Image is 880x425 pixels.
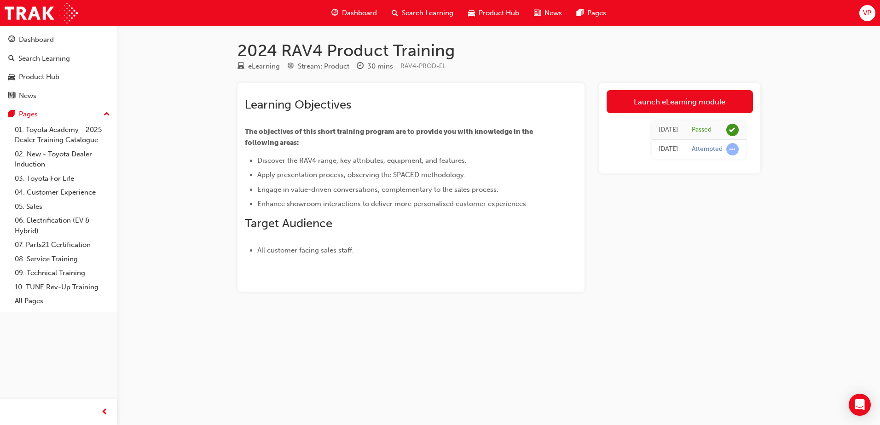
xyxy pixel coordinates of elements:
button: VP [859,5,875,21]
span: guage-icon [8,36,15,44]
span: car-icon [468,7,475,19]
div: Stream: Product [298,61,349,72]
span: Target Audience [245,216,332,230]
a: search-iconSearch Learning [384,4,461,23]
a: News [4,87,114,104]
span: The objectives of this short training program are to provide you with knowledge in the following ... [245,127,534,147]
span: Enhance showroom interactions to deliver more personalised customer experiences. [257,200,528,208]
button: Pages [4,106,114,123]
span: Engage in value-driven conversations, complementary to the sales process. [257,185,498,194]
div: Dashboard [19,34,54,45]
a: 08. Service Training [11,252,114,266]
span: Discover the RAV4 range, key attributes, equipment, and features. [257,156,467,165]
span: learningRecordVerb_ATTEMPT-icon [726,143,739,155]
div: Stream [287,61,349,72]
a: 07. Parts21 Certification [11,238,114,252]
a: 04. Customer Experience [11,185,114,200]
a: 09. Technical Training [11,266,114,280]
div: Product Hub [19,72,59,82]
span: Apply presentation process, observing the SPACED methodology. [257,171,466,179]
span: pages-icon [8,110,15,119]
span: Search Learning [402,8,453,18]
a: Dashboard [4,31,114,48]
span: search-icon [8,55,15,63]
div: eLearning [248,61,280,72]
span: learningResourceType_ELEARNING-icon [237,63,244,71]
span: clock-icon [357,63,364,71]
a: car-iconProduct Hub [461,4,527,23]
div: Open Intercom Messenger [849,394,871,416]
span: VP [863,8,871,18]
span: news-icon [8,92,15,100]
img: Trak [5,3,78,23]
span: Pages [587,8,606,18]
a: news-iconNews [527,4,569,23]
a: Product Hub [4,69,114,86]
h1: 2024 RAV4 Product Training [237,40,760,61]
div: Passed [692,126,712,134]
span: search-icon [392,7,398,19]
div: Pages [19,109,38,120]
a: pages-iconPages [569,4,614,23]
span: news-icon [534,7,541,19]
span: up-icon [104,109,110,121]
div: 30 mins [367,61,393,72]
span: Product Hub [479,8,519,18]
a: 02. New - Toyota Dealer Induction [11,147,114,172]
span: pages-icon [577,7,584,19]
div: Duration [357,61,393,72]
a: 10. TUNE Rev-Up Training [11,280,114,294]
span: News [544,8,562,18]
span: car-icon [8,73,15,81]
a: 01. Toyota Academy - 2025 Dealer Training Catalogue [11,123,114,147]
span: target-icon [287,63,294,71]
span: learningRecordVerb_PASS-icon [726,124,739,136]
a: guage-iconDashboard [324,4,384,23]
a: 05. Sales [11,200,114,214]
span: All customer facing sales staff. [257,246,354,254]
div: Search Learning [18,53,70,64]
span: Learning resource code [400,62,446,70]
a: 03. Toyota For Life [11,172,114,186]
div: News [19,91,36,101]
a: 06. Electrification (EV & Hybrid) [11,213,114,238]
button: DashboardSearch LearningProduct HubNews [4,29,114,106]
div: Attempted [692,145,723,154]
div: Type [237,61,280,72]
span: Learning Objectives [245,98,351,112]
div: Wed Aug 27 2025 09:07:22 GMT+0800 (Australian Western Standard Time) [659,125,678,135]
a: Search Learning [4,50,114,67]
a: Launch eLearning module [607,90,753,113]
span: guage-icon [331,7,338,19]
span: Dashboard [342,8,377,18]
div: Tue Jul 22 2025 09:21:59 GMT+0800 (Australian Western Standard Time) [659,144,678,155]
span: prev-icon [101,407,108,418]
a: All Pages [11,294,114,308]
